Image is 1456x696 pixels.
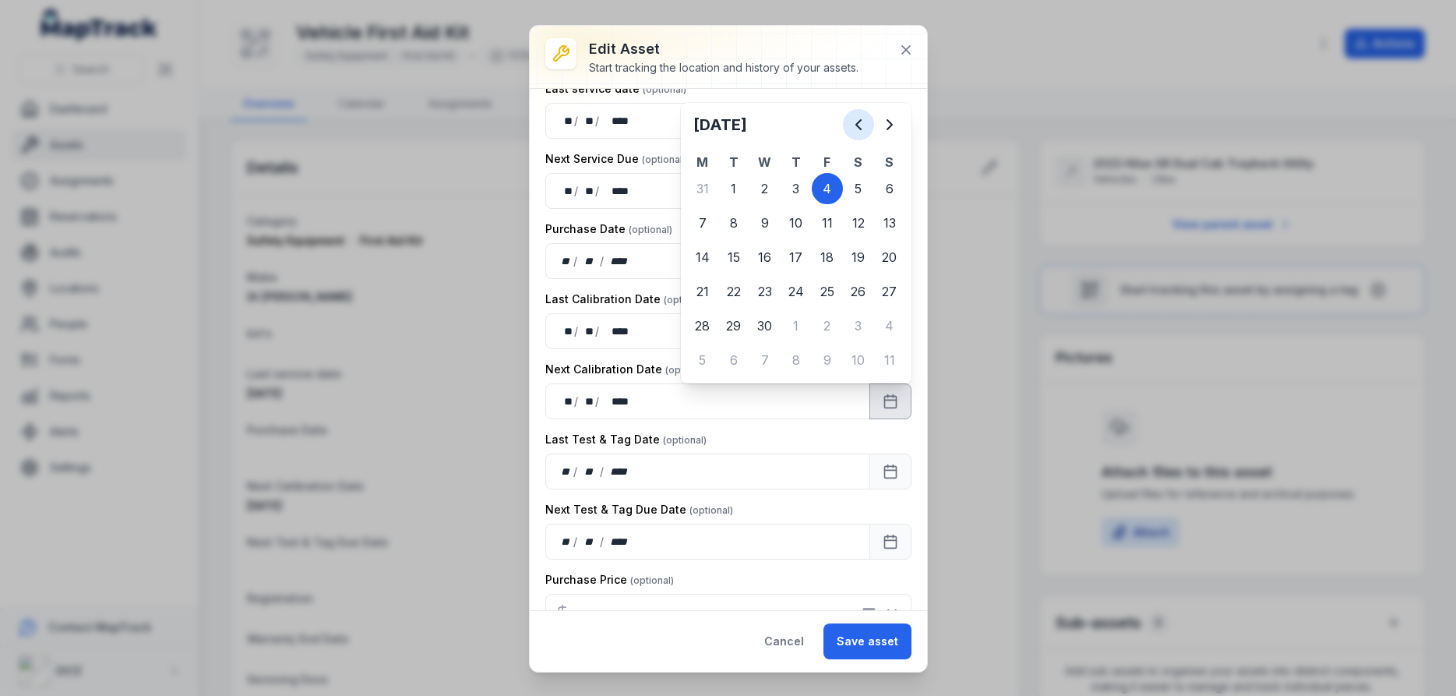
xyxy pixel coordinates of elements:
[693,114,843,136] h2: [DATE]
[545,81,686,97] label: Last service date
[559,323,574,339] div: day,
[545,432,707,447] label: Last Test & Tag Date
[600,534,605,549] div: /
[874,173,905,204] div: Sunday 6 September 2026
[574,394,580,409] div: /
[749,207,781,238] div: 9
[687,310,718,341] div: 28
[718,207,749,238] div: 8
[580,323,595,339] div: month,
[781,242,812,273] div: 17
[559,534,574,549] div: day,
[812,153,843,171] th: F
[874,153,905,171] th: S
[874,173,905,204] div: 6
[600,253,605,269] div: /
[718,310,749,341] div: Tuesday 29 September 2026
[687,109,905,377] div: Calendar
[559,253,574,269] div: day,
[781,276,812,307] div: Thursday 24 September 2026
[580,113,595,129] div: month,
[843,310,874,341] div: Saturday 3 October 2026
[589,60,858,76] div: Start tracking the location and history of your assets.
[718,173,749,204] div: Tuesday 1 September 2026
[874,207,905,238] div: 13
[812,276,843,307] div: Friday 25 September 2026
[687,173,718,204] div: Monday 31 August 2026
[869,524,911,560] button: Calendar
[781,207,812,238] div: 10
[687,207,718,238] div: Monday 7 September 2026
[687,153,718,171] th: M
[589,38,858,60] h3: Edit asset
[718,276,749,307] div: Tuesday 22 September 2026
[843,153,874,171] th: S
[574,323,580,339] div: /
[843,344,874,376] div: 10
[574,113,580,129] div: /
[749,276,781,307] div: 23
[812,276,843,307] div: 25
[545,151,686,167] label: Next Service Due
[781,153,812,171] th: T
[749,344,781,376] div: Wednesday 7 October 2026
[874,276,905,307] div: Sunday 27 September 2026
[718,344,749,376] div: 6
[874,207,905,238] div: Sunday 13 September 2026
[574,183,580,199] div: /
[687,207,718,238] div: 7
[749,207,781,238] div: Wednesday 9 September 2026
[843,207,874,238] div: 12
[843,242,874,273] div: Saturday 19 September 2026
[843,344,874,376] div: Saturday 10 October 2026
[869,454,911,489] button: Calendar
[812,207,843,238] div: Friday 11 September 2026
[580,394,595,409] div: month,
[874,310,905,341] div: Sunday 4 October 2026
[595,394,601,409] div: /
[781,173,812,204] div: 3
[718,242,749,273] div: 15
[812,173,843,204] div: 4
[843,173,874,204] div: 5
[687,276,718,307] div: 21
[545,572,674,588] label: Purchase Price
[843,310,874,341] div: 3
[781,344,812,376] div: 8
[579,253,600,269] div: month,
[749,310,781,341] div: 30
[874,242,905,273] div: 20
[874,276,905,307] div: 27
[874,344,905,376] div: Sunday 11 October 2026
[687,344,718,376] div: Monday 5 October 2026
[718,310,749,341] div: 29
[573,464,579,479] div: /
[573,534,579,549] div: /
[781,276,812,307] div: 24
[687,173,718,204] div: 31
[781,310,812,341] div: Thursday 1 October 2026
[687,242,718,273] div: Monday 14 September 2026
[718,242,749,273] div: Tuesday 15 September 2026
[579,534,600,549] div: month,
[718,276,749,307] div: 22
[812,310,843,341] div: 2
[823,624,911,659] button: Save asset
[580,183,595,199] div: month,
[843,276,874,307] div: Saturday 26 September 2026
[605,253,634,269] div: year,
[718,344,749,376] div: Tuesday 6 October 2026
[812,242,843,273] div: Friday 18 September 2026
[749,310,781,341] div: Wednesday 30 September 2026
[687,153,905,377] table: September 2026
[559,183,574,199] div: day,
[843,207,874,238] div: Saturday 12 September 2026
[601,394,630,409] div: year,
[781,344,812,376] div: Thursday 8 October 2026
[812,207,843,238] div: 11
[687,109,905,377] div: September 2026
[874,344,905,376] div: 11
[718,173,749,204] div: 1
[600,464,605,479] div: /
[559,113,574,129] div: day,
